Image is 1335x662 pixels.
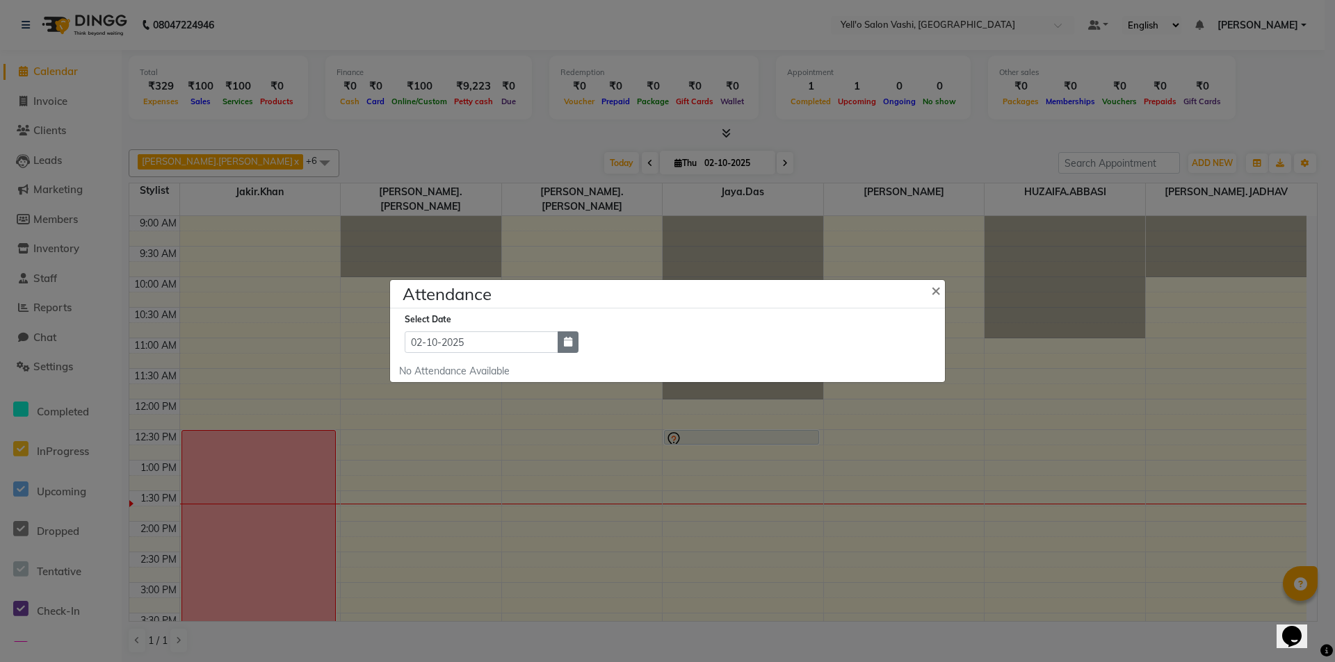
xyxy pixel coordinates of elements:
div: No Attendance Available [399,364,941,379]
iframe: chat widget [1277,606,1321,648]
button: Close [920,270,955,309]
h4: Attendance [403,281,492,306]
label: Select Date [405,313,451,326]
input: Select date [405,331,558,353]
span: × [931,279,941,300]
